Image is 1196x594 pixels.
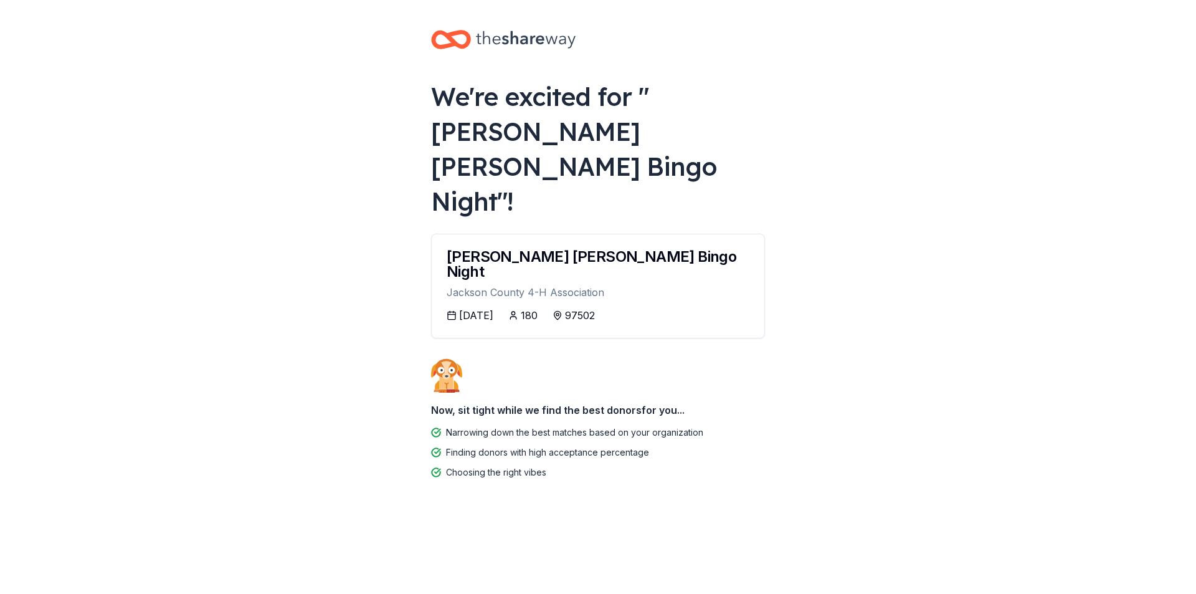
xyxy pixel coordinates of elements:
div: Jackson County 4-H Association [447,284,749,300]
div: Narrowing down the best matches based on your organization [446,425,703,440]
img: Dog waiting patiently [431,358,462,392]
div: Choosing the right vibes [446,465,546,480]
div: [PERSON_NAME] [PERSON_NAME] Bingo Night [447,249,749,279]
div: 97502 [565,308,595,323]
div: We're excited for " [PERSON_NAME] [PERSON_NAME] Bingo Night "! [431,79,765,219]
div: 180 [521,308,538,323]
div: Finding donors with high acceptance percentage [446,445,649,460]
div: [DATE] [459,308,493,323]
div: Now, sit tight while we find the best donors for you... [431,398,765,423]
